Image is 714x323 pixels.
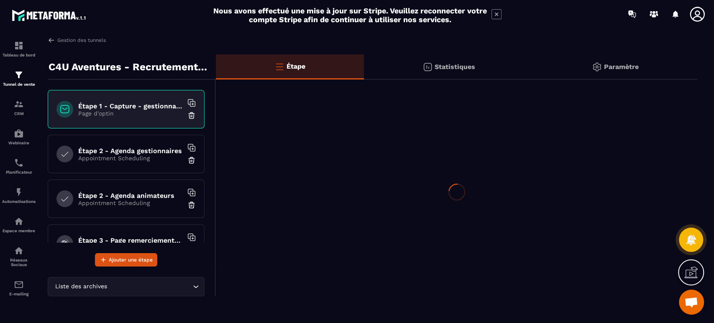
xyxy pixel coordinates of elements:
img: trash [187,111,196,120]
p: CRM [2,111,36,116]
img: trash [187,156,196,164]
p: Appointment Scheduling [78,155,183,161]
a: automationsautomationsEspace membre [2,210,36,239]
h6: Étape 3 - Page remerciements gestionnaires-animateurs [78,236,183,244]
h6: Étape 2 - Agenda gestionnaires [78,147,183,155]
a: formationformationTableau de bord [2,34,36,64]
p: Tunnel de vente [2,82,36,87]
input: Search for option [109,282,191,291]
span: Liste des archives [53,282,109,291]
p: Planificateur [2,170,36,174]
img: automations [14,216,24,226]
img: automations [14,187,24,197]
p: Tableau de bord [2,53,36,57]
span: Ajouter une étape [109,256,153,264]
p: Page d'optin [78,110,183,117]
button: Ajouter une étape [95,253,157,267]
p: Paramètre [604,63,639,71]
img: bars-o.4a397970.svg [274,62,284,72]
h6: Étape 1 - Capture - gestionnaires et animateurs [78,102,183,110]
img: email [14,279,24,290]
a: social-networksocial-networkRéseaux Sociaux [2,239,36,273]
a: emailemailE-mailing [2,273,36,302]
p: Étape [287,62,305,70]
a: automationsautomationsAutomatisations [2,181,36,210]
img: automations [14,128,24,138]
img: social-network [14,246,24,256]
img: formation [14,99,24,109]
a: Gestion des tunnels [48,36,106,44]
img: formation [14,70,24,80]
img: arrow [48,36,55,44]
a: automationsautomationsWebinaire [2,122,36,151]
p: Statistiques [435,63,475,71]
p: Automatisations [2,199,36,204]
img: setting-gr.5f69749f.svg [592,62,602,72]
p: Appointment Scheduling [78,200,183,206]
img: trash [187,201,196,209]
p: Réseaux Sociaux [2,258,36,267]
img: formation [14,41,24,51]
a: formationformationTunnel de vente [2,64,36,93]
p: E-mailing [2,292,36,296]
img: logo [12,8,87,23]
div: Search for option [48,277,205,296]
img: scheduler [14,158,24,168]
img: stats.20deebd0.svg [422,62,432,72]
p: Espace membre [2,228,36,233]
h2: Nous avons effectué une mise à jour sur Stripe. Veuillez reconnecter votre compte Stripe afin de ... [213,6,487,24]
a: Ouvrir le chat [679,290,704,315]
a: schedulerschedulerPlanificateur [2,151,36,181]
h6: Étape 2 - Agenda animateurs [78,192,183,200]
a: formationformationCRM [2,93,36,122]
p: C4U Aventures - Recrutement Gestionnaires [49,59,210,75]
p: Webinaire [2,141,36,145]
